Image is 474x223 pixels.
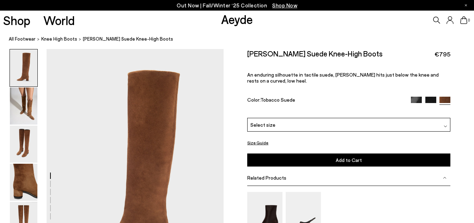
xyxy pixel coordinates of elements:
[250,121,275,128] span: Select size
[10,49,37,86] img: Willa Suede Knee-High Boots - Image 1
[10,88,37,125] img: Willa Suede Knee-High Boots - Image 2
[467,18,471,22] span: 0
[444,125,447,128] img: svg%3E
[10,164,37,201] img: Willa Suede Knee-High Boots - Image 4
[247,153,450,167] button: Add to Cart
[9,35,36,43] a: All Footwear
[435,50,450,59] span: €795
[83,35,173,43] span: [PERSON_NAME] Suede Knee-High Boots
[247,97,405,105] div: Color:
[41,36,77,42] span: knee high boots
[336,157,362,163] span: Add to Cart
[9,30,474,49] nav: breadcrumb
[247,175,286,181] span: Related Products
[247,49,383,58] h2: [PERSON_NAME] Suede Knee-High Boots
[41,35,77,43] a: knee high boots
[443,176,446,180] img: svg%3E
[247,138,268,147] button: Size Guide
[247,72,439,84] span: An enduring silhouette in tactile suede, [PERSON_NAME] hits just below the knee and rests on a cu...
[3,14,30,26] a: Shop
[272,2,297,8] span: Navigate to /collections/new-in
[10,126,37,163] img: Willa Suede Knee-High Boots - Image 3
[177,1,297,10] p: Out Now | Fall/Winter ‘25 Collection
[221,12,253,26] a: Aeyde
[260,97,295,103] span: Tobacco Suede
[460,16,467,24] a: 0
[43,14,75,26] a: World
